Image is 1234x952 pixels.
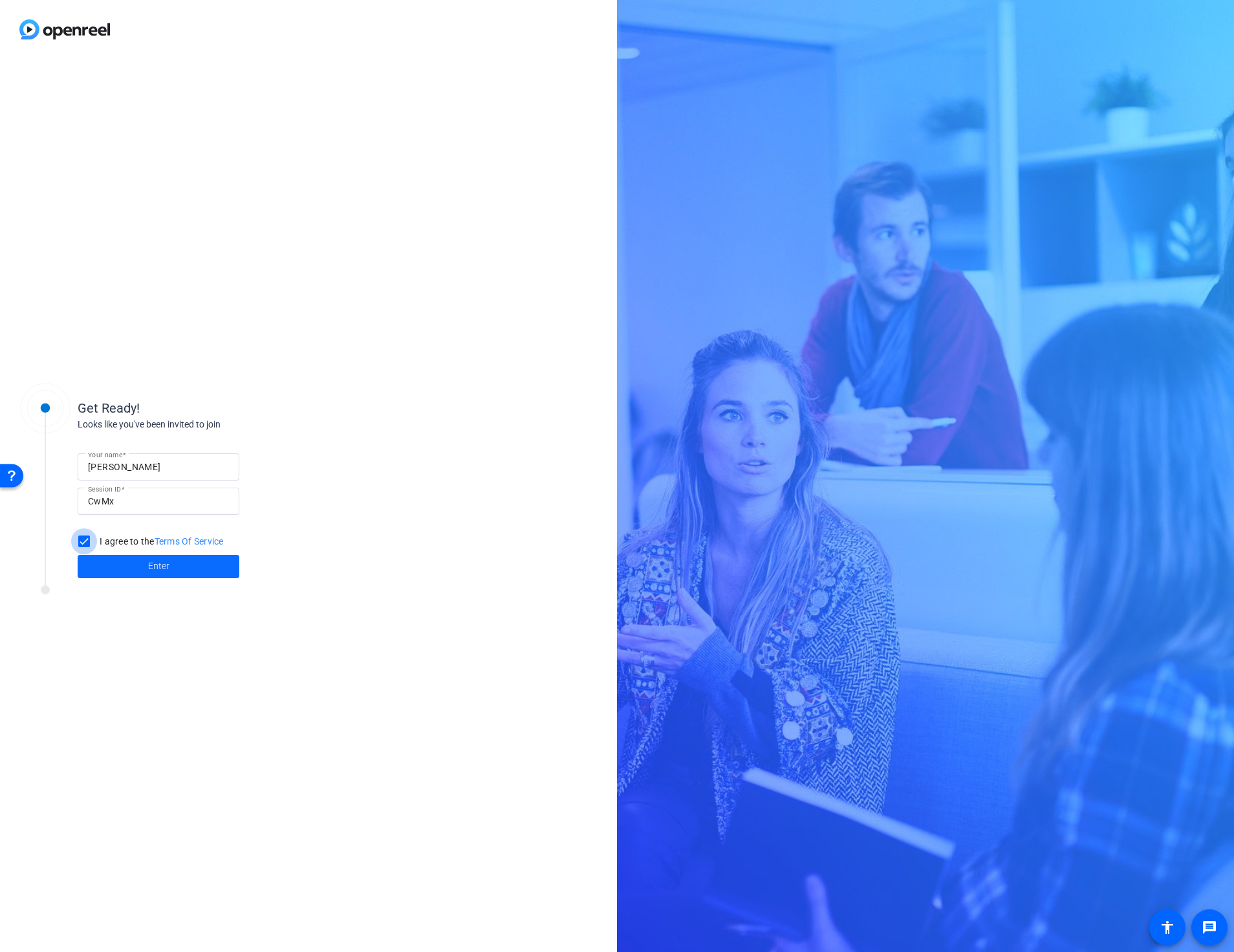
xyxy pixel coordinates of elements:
[88,485,121,493] mat-label: Session ID
[148,559,169,573] span: Enter
[97,535,224,548] label: I agree to the
[78,398,336,418] div: Get Ready!
[1202,920,1217,935] mat-icon: message
[88,451,122,459] mat-label: Your name
[1160,920,1175,935] mat-icon: accessibility
[78,555,239,578] button: Enter
[78,418,336,431] div: Looks like you've been invited to join
[155,536,224,546] a: Terms Of Service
